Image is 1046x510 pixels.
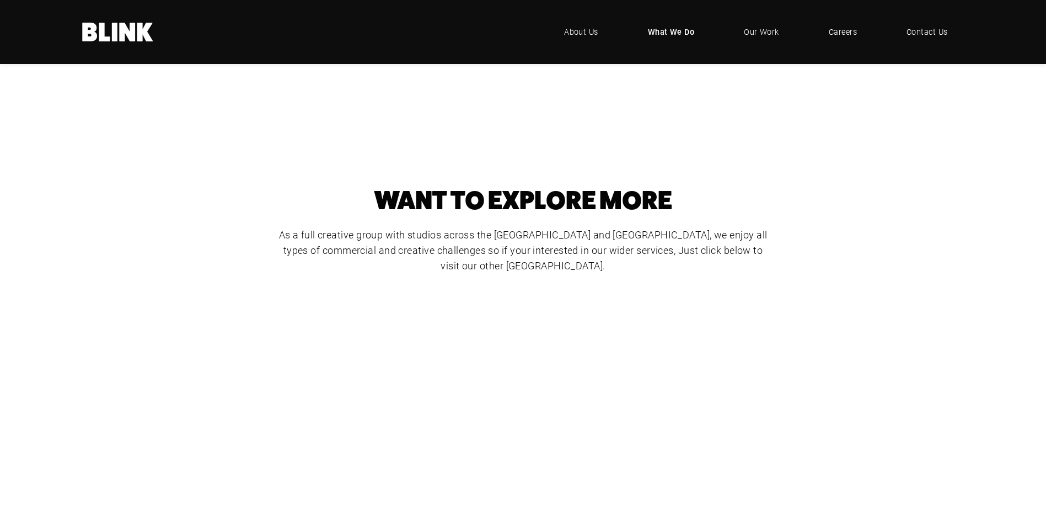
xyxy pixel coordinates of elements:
span: What We Do [648,26,695,38]
a: What We Do [631,15,711,49]
a: Home [82,23,154,41]
a: Contact Us [890,15,964,49]
span: About Us [564,26,598,38]
span: Our Work [744,26,779,38]
a: Careers [812,15,873,49]
span: Contact Us [906,26,948,38]
span: Careers [829,26,857,38]
p: As a full creative group with studios across the [GEOGRAPHIC_DATA] and [GEOGRAPHIC_DATA], we enjo... [275,227,771,274]
a: About Us [548,15,615,49]
a: Our Work [727,15,796,49]
h1: WANT TO EXPLORE MORE [275,189,771,212]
